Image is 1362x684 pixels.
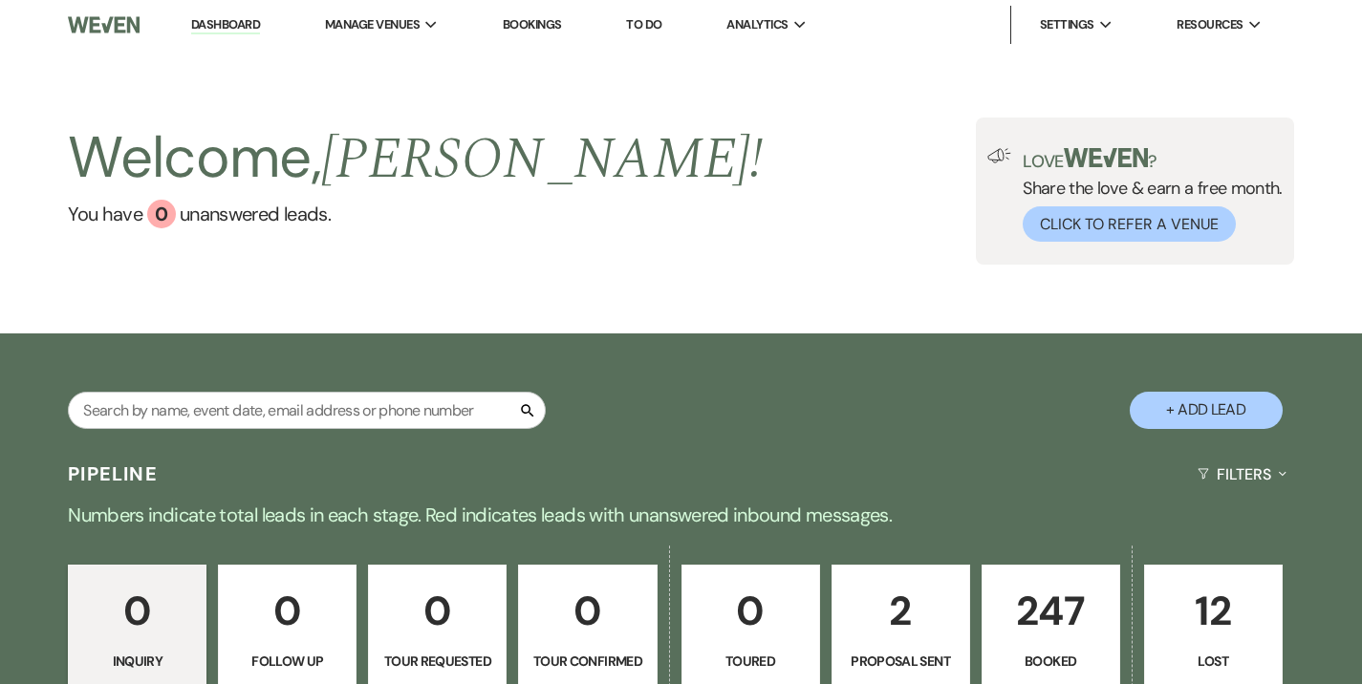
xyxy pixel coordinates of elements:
p: Tour Confirmed [530,651,644,672]
span: Manage Venues [325,15,420,34]
img: loud-speaker-illustration.svg [987,148,1011,163]
button: Filters [1190,449,1294,500]
a: You have 0 unanswered leads. [68,200,763,228]
img: Weven Logo [68,5,140,45]
h3: Pipeline [68,460,158,487]
p: 12 [1157,579,1270,643]
h2: Welcome, [68,118,763,200]
img: weven-logo-green.svg [1064,148,1149,167]
p: Lost [1157,651,1270,672]
span: [PERSON_NAME] ! [321,116,763,203]
button: Click to Refer a Venue [1023,206,1236,242]
p: Love ? [1023,148,1283,170]
p: 0 [230,579,344,643]
p: 0 [80,579,194,643]
button: + Add Lead [1130,392,1283,429]
a: Bookings [503,16,562,32]
p: Toured [694,651,808,672]
p: Tour Requested [380,651,494,672]
p: Follow Up [230,651,344,672]
p: Inquiry [80,651,194,672]
p: 0 [530,579,644,643]
p: 0 [380,579,494,643]
span: Resources [1177,15,1243,34]
a: Dashboard [191,16,260,34]
p: 2 [844,579,958,643]
span: Settings [1040,15,1094,34]
p: Proposal Sent [844,651,958,672]
span: Analytics [726,15,788,34]
p: Booked [994,651,1108,672]
div: 0 [147,200,176,228]
p: 247 [994,579,1108,643]
input: Search by name, event date, email address or phone number [68,392,546,429]
a: To Do [626,16,661,32]
div: Share the love & earn a free month. [1011,148,1283,242]
p: 0 [694,579,808,643]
